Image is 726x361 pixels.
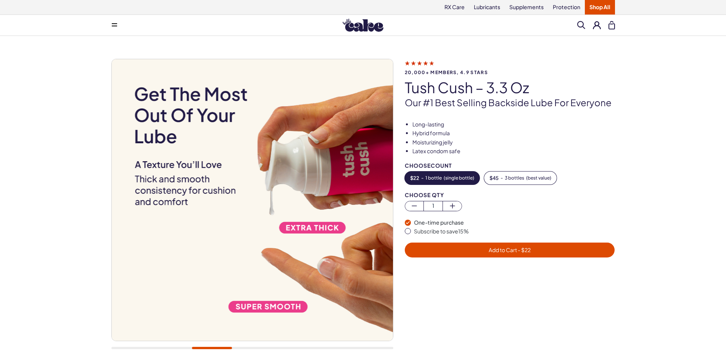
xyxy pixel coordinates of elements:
[444,175,474,181] span: ( single bottle )
[393,59,674,341] img: Tush Cush – 3.3 oz
[412,147,615,155] li: Latex condom safe
[425,175,442,181] span: 1 bottle
[412,130,615,137] li: Hybrid formula
[405,96,615,109] p: Our #1 best selling backside lube for everyone
[405,79,615,96] h1: Tush Cush – 3.3 oz
[405,163,615,168] div: Choose Count
[489,175,499,181] span: $ 45
[405,243,615,257] button: Add to Cart - $22
[405,60,615,75] a: 20,000+ members, 4.9 stars
[517,246,531,253] span: - $ 22
[424,201,443,210] span: 1
[412,139,615,146] li: Moisturizing jelly
[414,219,615,227] div: One-time purchase
[526,175,551,181] span: ( best value )
[505,175,524,181] span: 3 bottles
[489,246,531,253] span: Add to Cart
[412,121,615,128] li: Long-lasting
[111,59,393,341] img: Tush Cush – 3.3 oz
[410,175,419,181] span: $ 22
[405,70,615,75] span: 20,000+ members, 4.9 stars
[405,192,615,198] div: Choose Qty
[414,228,615,235] div: Subscribe to save 15 %
[484,172,557,185] button: -
[343,19,383,32] img: Hello Cake
[405,172,480,185] button: -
